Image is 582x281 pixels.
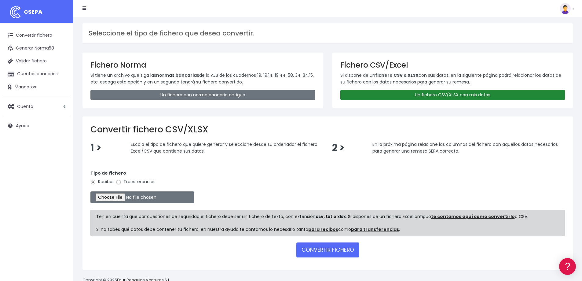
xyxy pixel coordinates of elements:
strong: fichero CSV o XLSX [375,72,419,78]
button: Contáctanos [6,164,116,174]
img: logo [8,5,23,20]
a: Cuentas bancarias [3,68,70,80]
span: Escoja el tipo de fichero que quiere generar y seleccione desde su ordenador el fichero Excel/CSV... [131,141,317,154]
a: Cuenta [3,100,70,113]
button: CONVERTIR FICHERO [296,242,359,257]
span: Ayuda [16,123,29,129]
p: Si dispone de un con sus datos, en la siguiente página podrá relacionar los datos de su fichero c... [340,72,565,86]
a: Validar fichero [3,55,70,68]
h2: Convertir fichero CSV/XLSX [90,124,565,135]
div: Programadores [6,147,116,153]
div: Información general [6,43,116,48]
span: Cuenta [17,103,33,109]
a: Ayuda [3,119,70,132]
label: Recibos [90,179,115,185]
a: General [6,131,116,141]
h3: Fichero CSV/Excel [340,61,565,69]
a: para transferencias [351,226,399,232]
div: Facturación [6,121,116,127]
a: Generar Norma58 [3,42,70,55]
a: Un fichero CSV/XLSX con mis datos [340,90,565,100]
a: Información general [6,52,116,61]
a: Mandatos [3,81,70,94]
strong: csv, txt o xlsx [316,213,346,220]
a: Un fichero con norma bancaria antiguo [90,90,315,100]
div: Ten en cuenta que por cuestiones de seguridad el fichero debe ser un fichero de texto, con extens... [90,210,565,236]
span: CSEPA [24,8,42,16]
p: Si tiene un archivo que siga las de la AEB de los cuadernos 19, 19.14, 19.44, 58, 34, 34.15, etc.... [90,72,315,86]
a: Convertir fichero [3,29,70,42]
a: Formatos [6,77,116,87]
a: Problemas habituales [6,87,116,96]
h3: Fichero Norma [90,61,315,69]
h3: Seleccione el tipo de fichero que desea convertir. [89,29,567,37]
img: profile [560,3,571,14]
strong: normas bancarias [156,72,199,78]
div: Convertir ficheros [6,68,116,73]
label: Transferencias [116,179,156,185]
a: Videotutoriales [6,96,116,106]
a: POWERED BY ENCHANT [84,176,118,182]
strong: Tipo de fichero [90,170,126,176]
a: API [6,156,116,166]
span: 2 > [332,141,345,154]
a: te contamos aquí como convertirlo [431,213,515,220]
a: para recibos [308,226,338,232]
span: En la próxima página relacione las columnas del fichero con aquellos datos necesarios para genera... [372,141,558,154]
span: 1 > [90,141,101,154]
a: Perfiles de empresas [6,106,116,115]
